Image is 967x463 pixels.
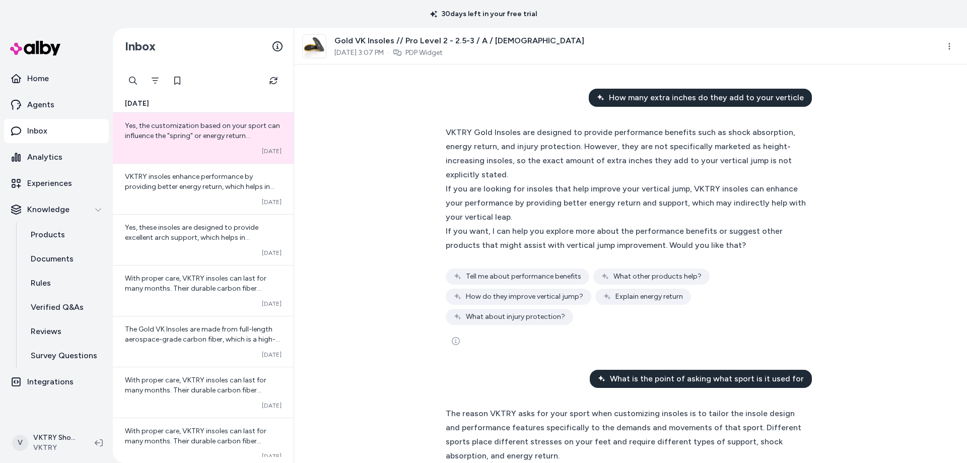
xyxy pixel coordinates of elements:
[27,204,70,216] p: Knowledge
[4,197,109,222] button: Knowledge
[27,125,47,137] p: Inbox
[31,229,65,241] p: Products
[21,344,109,368] a: Survey Questions
[113,265,294,316] a: With proper care, VKTRY insoles can last for many months. Their durable carbon fiber construction...
[27,99,54,111] p: Agents
[27,73,49,85] p: Home
[31,350,97,362] p: Survey Questions
[125,274,266,313] span: With proper care, VKTRY insoles can last for many months. Their durable carbon fiber construction...
[4,370,109,394] a: Integrations
[466,272,581,282] span: Tell me about performance benefits
[113,316,294,367] a: The Gold VK Insoles are made from full-length aerospace-grade carbon fiber, which is a high-perfo...
[446,407,806,463] div: The reason VKTRY asks for your sport when customizing insoles is to tailor the insole design and ...
[615,292,683,302] span: Explain energy return
[10,41,60,55] img: alby Logo
[125,121,280,241] span: Yes, the customization based on your sport can influence the "spring" or energy return characteri...
[262,402,282,410] span: [DATE]
[405,48,443,58] a: PDP Widget
[262,300,282,308] span: [DATE]
[113,113,294,163] a: Yes, the customization based on your sport can influence the "spring" or energy return characteri...
[31,325,61,338] p: Reviews
[21,271,109,295] a: Rules
[334,48,384,58] span: [DATE] 3:07 PM
[303,35,326,58] img: Yellow_Insole_Angle_010000_b3a9a079-fa2e-4fee-808a-6a83c73a95b1.png
[262,198,282,206] span: [DATE]
[113,214,294,265] a: Yes, these insoles are designed to provide excellent arch support, which helps in maintaining pro...
[262,147,282,155] span: [DATE]
[466,292,583,302] span: How do they improve vertical jump?
[113,163,294,214] a: VKTRY insoles enhance performance by providing better energy return, which helps in reducing fati...
[125,39,156,54] h2: Inbox
[262,452,282,460] span: [DATE]
[446,331,466,351] button: See more
[6,427,87,459] button: VVKTRY ShopifyVKTRY
[446,125,806,182] div: VKTRY Gold Insoles are designed to provide performance benefits such as shock absorption, energy ...
[262,249,282,257] span: [DATE]
[610,373,804,385] span: What is the point of asking what sport is it used for
[334,35,584,47] span: Gold VK Insoles // Pro Level 2 - 2.5-3 / A / [DEMOGRAPHIC_DATA]
[4,67,109,91] a: Home
[446,224,806,252] div: If you want, I can help you explore more about the performance benefits or suggest other products...
[125,99,149,109] span: [DATE]
[27,151,62,163] p: Analytics
[21,247,109,271] a: Documents
[31,277,51,289] p: Rules
[33,443,79,453] span: VKTRY
[388,48,389,58] span: ·
[113,367,294,418] a: With proper care, VKTRY insoles can last for many months. Their durable carbon fiber construction...
[4,93,109,117] a: Agents
[27,177,72,189] p: Experiences
[613,272,702,282] span: What other products help?
[31,301,84,313] p: Verified Q&As
[145,71,165,91] button: Filter
[21,295,109,319] a: Verified Q&As
[4,171,109,195] a: Experiences
[125,223,258,262] span: Yes, these insoles are designed to provide excellent arch support, which helps in maintaining pro...
[446,182,806,224] div: If you are looking for insoles that help improve your vertical jump, VKTRY insoles can enhance yo...
[12,435,28,451] span: V
[609,92,804,104] span: How many extra inches do they add to your verticle
[27,376,74,388] p: Integrations
[21,223,109,247] a: Products
[125,376,266,415] span: With proper care, VKTRY insoles can last for many months. Their durable carbon fiber construction...
[466,312,565,322] span: What about injury protection?
[31,253,74,265] p: Documents
[4,145,109,169] a: Analytics
[4,119,109,143] a: Inbox
[263,71,284,91] button: Refresh
[424,9,543,19] p: 30 days left in your free trial
[21,319,109,344] a: Reviews
[125,172,275,221] span: VKTRY insoles enhance performance by providing better energy return, which helps in reducing fati...
[262,351,282,359] span: [DATE]
[33,433,79,443] p: VKTRY Shopify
